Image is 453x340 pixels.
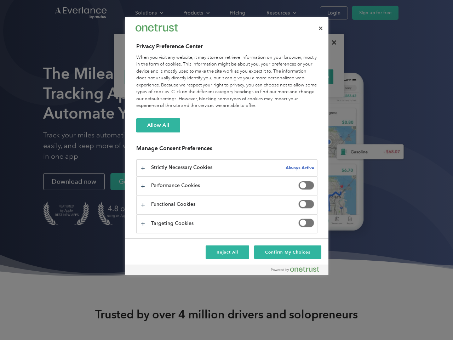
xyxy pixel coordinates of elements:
[313,21,328,36] button: Close
[136,118,180,132] button: Allow All
[271,266,325,275] a: Powered by OneTrust Opens in a new Tab
[271,266,319,272] img: Powered by OneTrust Opens in a new Tab
[136,24,178,31] img: Everlance
[136,54,317,109] div: When you visit any website, it may store or retrieve information on your browser, mostly in the f...
[125,17,328,275] div: Preference center
[206,245,250,259] button: Reject All
[125,17,328,275] div: Privacy Preference Center
[136,145,317,156] h3: Manage Consent Preferences
[254,245,321,259] button: Confirm My Choices
[136,42,317,51] h2: Privacy Preference Center
[136,21,178,35] div: Everlance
